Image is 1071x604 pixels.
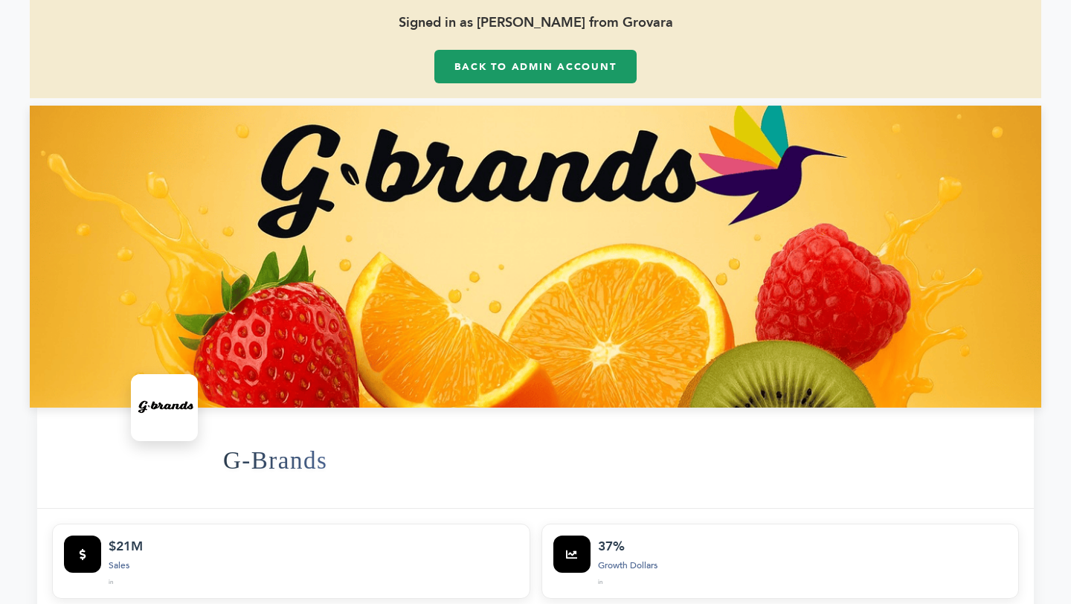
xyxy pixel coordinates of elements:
[598,559,1008,573] div: Growth Dollars
[109,536,518,556] div: $21M
[598,536,1008,556] div: 37%
[109,559,518,573] div: Sales
[109,578,113,586] span: in
[598,578,602,586] span: in
[135,378,194,437] img: G-Brands Logo
[434,50,637,83] a: Back to Admin Account
[223,424,327,497] h1: G-Brands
